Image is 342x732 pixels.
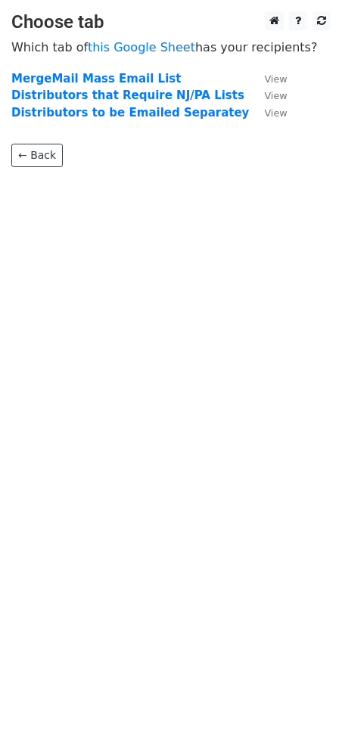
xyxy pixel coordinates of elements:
[11,88,244,102] a: Distributors that Require NJ/PA Lists
[11,39,331,55] p: Which tab of has your recipients?
[249,72,287,85] a: View
[11,106,249,119] a: Distributors to be Emailed Separatey
[249,88,287,102] a: View
[264,90,287,101] small: View
[11,144,63,167] a: ← Back
[264,107,287,119] small: View
[11,11,331,33] h3: Choose tab
[88,40,195,54] a: this Google Sheet
[264,73,287,85] small: View
[249,106,287,119] a: View
[11,72,181,85] a: MergeMail Mass Email List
